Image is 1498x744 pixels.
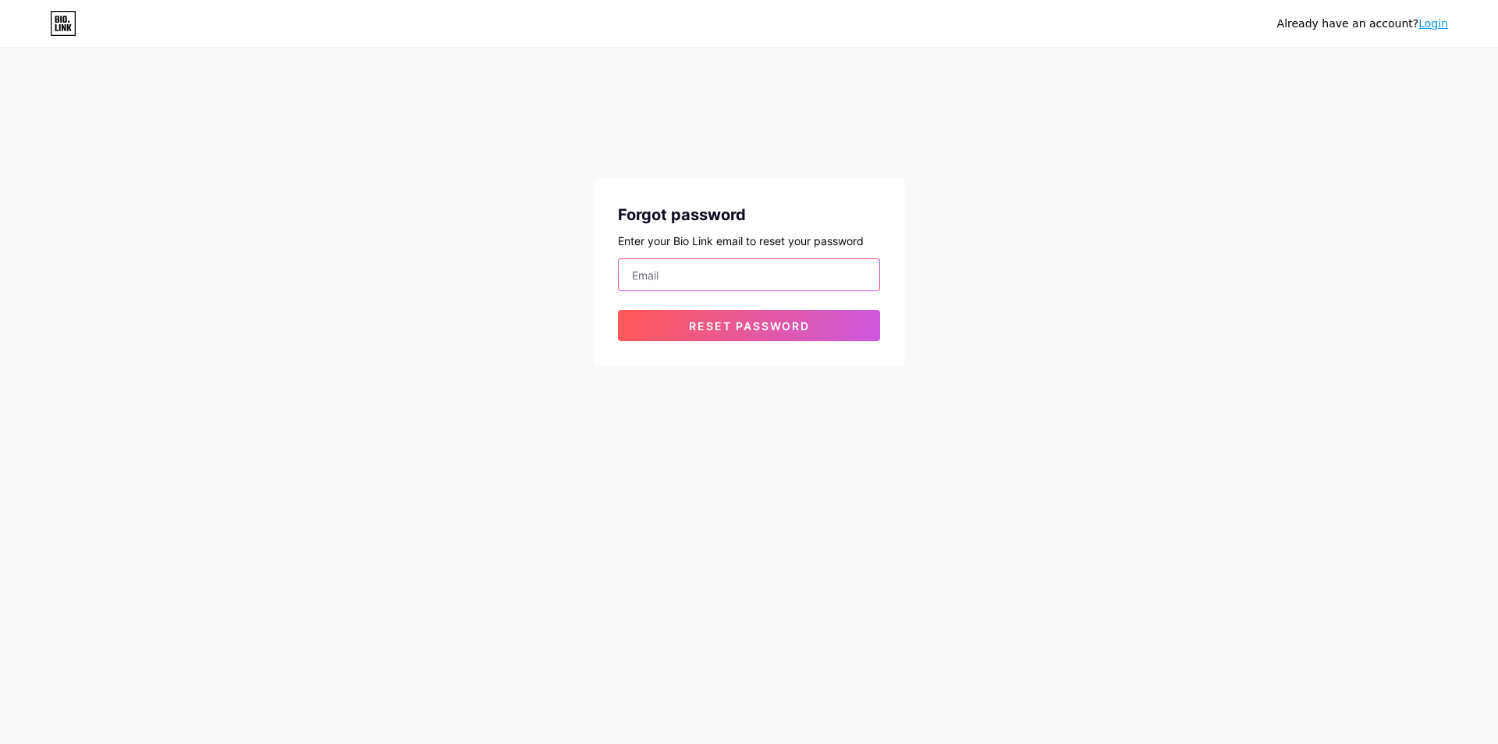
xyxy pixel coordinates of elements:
a: Login [1418,17,1448,30]
input: Email [619,259,879,290]
div: Enter your Bio Link email to reset your password [618,233,880,249]
div: Forgot password [618,203,880,226]
span: Reset password [689,319,810,333]
div: Already have an account? [1277,16,1448,32]
button: Reset password [618,310,880,341]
